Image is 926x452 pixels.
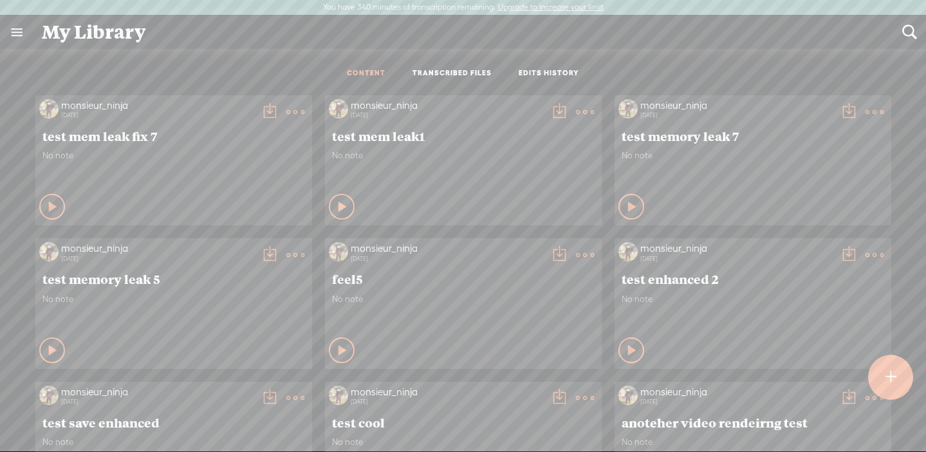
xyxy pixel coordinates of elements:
span: anoteher video rendeirng test [622,415,884,430]
div: monsieur_ninja [351,99,544,112]
div: monsieur_ninja [351,242,544,255]
div: [DATE] [61,255,254,263]
span: test save enhanced [42,415,305,430]
div: [DATE] [351,255,544,263]
span: No note [622,294,884,305]
div: monsieur_ninja [61,386,254,399]
div: [DATE] [640,255,833,263]
div: [DATE] [640,398,833,406]
img: http%3A%2F%2Fres.cloudinary.com%2Ftrebble-fm%2Fimage%2Fupload%2Fv1709343596%2Fcom.trebble.trebble... [329,386,348,405]
img: http%3A%2F%2Fres.cloudinary.com%2Ftrebble-fm%2Fimage%2Fupload%2Fv1709343596%2Fcom.trebble.trebble... [329,99,348,118]
div: [DATE] [640,111,833,119]
div: [DATE] [61,398,254,406]
span: test mem leak1 [332,128,595,144]
img: http%3A%2F%2Fres.cloudinary.com%2Ftrebble-fm%2Fimage%2Fupload%2Fv1709343596%2Fcom.trebble.trebble... [39,386,59,405]
span: No note [622,150,884,161]
div: monsieur_ninja [640,386,833,399]
span: No note [42,294,305,305]
span: test enhanced 2 [622,271,884,287]
img: http%3A%2F%2Fres.cloudinary.com%2Ftrebble-fm%2Fimage%2Fupload%2Fv1709343596%2Fcom.trebble.trebble... [39,99,59,118]
span: test memory leak 7 [622,128,884,144]
span: No note [42,150,305,161]
div: monsieur_ninja [61,99,254,112]
img: http%3A%2F%2Fres.cloudinary.com%2Ftrebble-fm%2Fimage%2Fupload%2Fv1709343596%2Fcom.trebble.trebble... [618,99,638,118]
span: No note [332,294,595,305]
span: No note [42,437,305,447]
img: http%3A%2F%2Fres.cloudinary.com%2Ftrebble-fm%2Fimage%2Fupload%2Fv1709343596%2Fcom.trebble.trebble... [329,242,348,261]
label: Upgrade to increase your limit [498,3,604,13]
a: CONTENT [347,68,385,79]
a: EDITS HISTORY [519,68,579,79]
span: test mem leak fix 7 [42,128,305,144]
div: My Library [33,15,893,49]
span: feel5 [332,271,595,287]
div: [DATE] [351,111,544,119]
img: http%3A%2F%2Fres.cloudinary.com%2Ftrebble-fm%2Fimage%2Fupload%2Fv1709343596%2Fcom.trebble.trebble... [618,386,638,405]
img: http%3A%2F%2Fres.cloudinary.com%2Ftrebble-fm%2Fimage%2Fupload%2Fv1709343596%2Fcom.trebble.trebble... [39,242,59,261]
img: http%3A%2F%2Fres.cloudinary.com%2Ftrebble-fm%2Fimage%2Fupload%2Fv1709343596%2Fcom.trebble.trebble... [618,242,638,261]
span: test cool [332,415,595,430]
div: [DATE] [351,398,544,406]
div: monsieur_ninja [351,386,544,399]
div: monsieur_ninja [61,242,254,255]
label: You have 340 minutes of transcription remaining. [323,3,495,13]
span: No note [332,150,595,161]
div: monsieur_ninja [640,242,833,255]
a: TRANSCRIBED FILES [412,68,492,79]
div: monsieur_ninja [640,99,833,112]
span: test memory leak 5 [42,271,305,287]
div: [DATE] [61,111,254,119]
span: No note [622,437,884,447]
span: No note [332,437,595,447]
